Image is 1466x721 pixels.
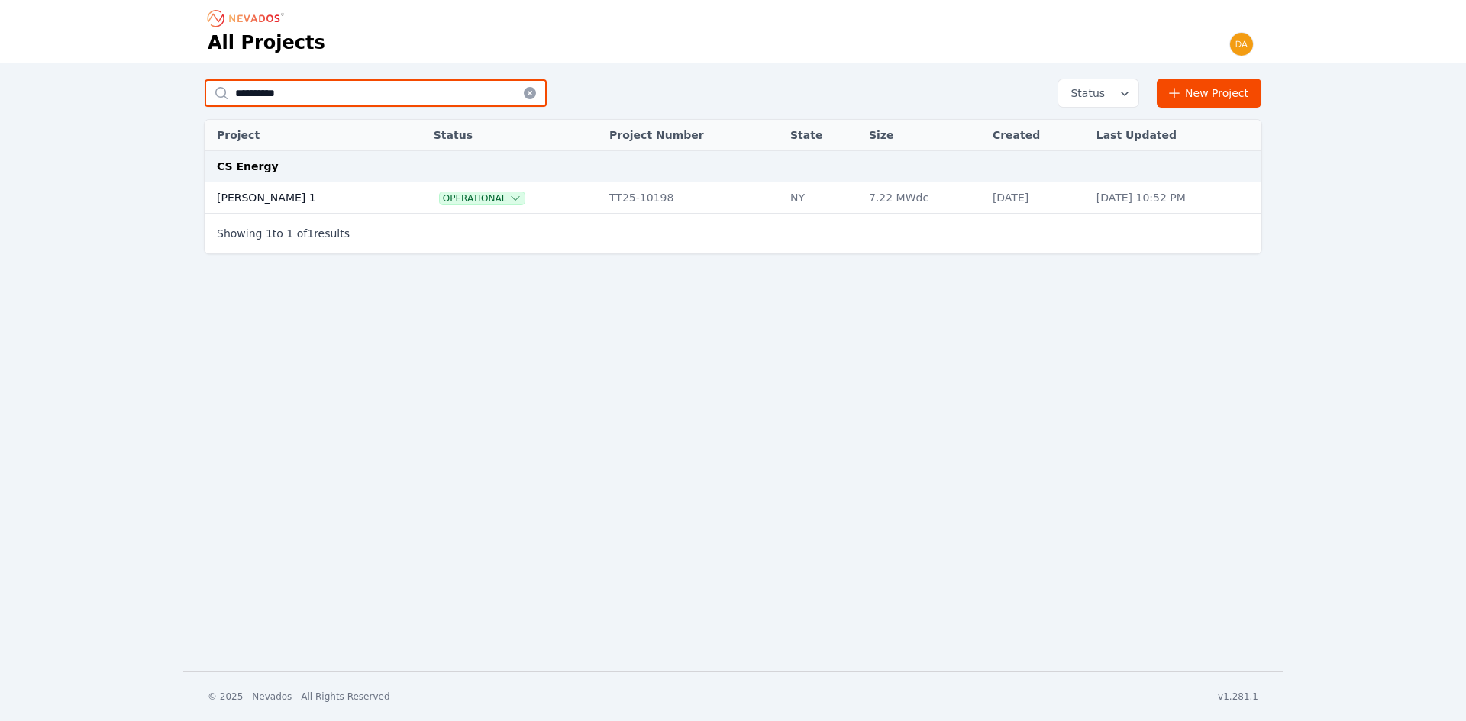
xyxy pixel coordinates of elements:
span: Status [1064,85,1105,101]
th: Created [985,120,1089,151]
th: Last Updated [1089,120,1261,151]
div: v1.281.1 [1218,690,1258,703]
td: CS Energy [205,151,1261,182]
a: New Project [1157,79,1261,108]
span: 1 [307,227,314,240]
tr: [PERSON_NAME] 1OperationalTT25-10198NY7.22 MWdc[DATE][DATE] 10:52 PM [205,182,1261,214]
th: State [783,120,861,151]
p: Showing to of results [217,226,350,241]
nav: Breadcrumb [208,6,289,31]
h1: All Projects [208,31,325,55]
button: Status [1058,79,1138,107]
td: [PERSON_NAME] 1 [205,182,401,214]
img: daniel@nevados.solar [1229,32,1254,56]
td: [DATE] [985,182,1089,214]
th: Project Number [602,120,783,151]
td: TT25-10198 [602,182,783,214]
th: Project [205,120,401,151]
td: 7.22 MWdc [861,182,985,214]
span: 1 [266,227,273,240]
th: Size [861,120,985,151]
td: [DATE] 10:52 PM [1089,182,1261,214]
button: Operational [440,192,525,204]
td: NY [783,182,861,214]
div: © 2025 - Nevados - All Rights Reserved [208,690,390,703]
span: 1 [286,227,293,240]
th: Status [426,120,602,151]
